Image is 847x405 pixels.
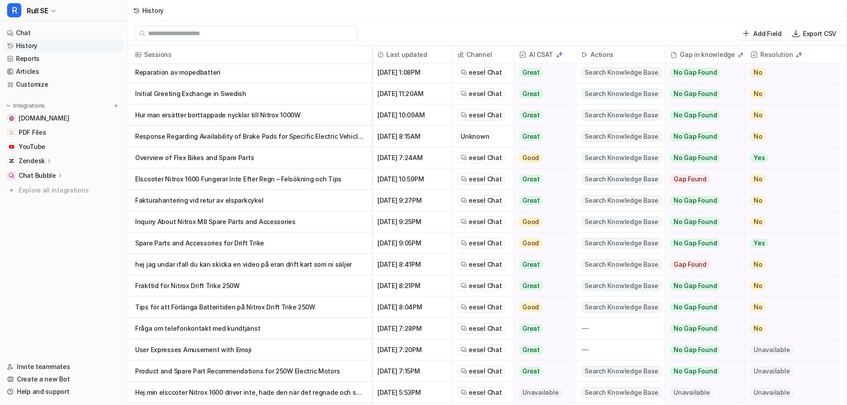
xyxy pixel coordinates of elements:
[670,303,720,312] span: No Gap Found
[461,176,467,182] img: eeselChat
[745,104,832,126] button: No
[670,175,710,184] span: Gap Found
[751,303,766,312] span: No
[469,260,502,269] span: eesel Chat
[135,297,365,318] p: Tips för att Förlänga Batteritiden på Nitrox Drift Trike 250W
[4,65,124,78] a: Articles
[751,89,766,98] span: No
[751,175,766,184] span: No
[582,110,662,120] span: Search Knowledge Base
[514,233,570,254] button: Good
[519,111,543,120] span: Great
[582,281,662,291] span: Search Knowledge Base
[665,211,738,233] button: No Gap Found
[514,104,570,126] button: Great
[803,29,836,38] p: Export CSV
[461,283,467,289] img: eeselChat
[582,174,662,184] span: Search Knowledge Base
[461,368,467,374] img: eeselChat
[461,281,502,290] a: eesel Chat
[751,260,766,269] span: No
[582,387,662,398] span: Search Knowledge Base
[19,128,46,137] span: PDF Files
[519,196,543,205] span: Great
[670,281,720,290] span: No Gap Found
[751,239,768,248] span: Yes
[9,116,14,121] img: www.rull.se
[514,147,570,168] button: Good
[4,40,124,52] a: History
[582,131,662,142] span: Search Knowledge Base
[665,147,738,168] button: No Gap Found
[27,4,48,17] span: Rull SE
[461,69,467,76] img: eeselChat
[135,168,365,190] p: Elscooter Nitrox 1600 Fungerar Inte Efter Regn – Felsökning och Tips
[376,318,448,339] span: [DATE] 7:28PM
[461,239,502,248] a: eesel Chat
[519,68,543,77] span: Great
[745,147,832,168] button: Yes
[789,27,840,40] button: Export CSV
[376,46,448,64] span: Last updated
[376,233,448,254] span: [DATE] 9:05PM
[469,303,502,312] span: eesel Chat
[469,217,502,226] span: eesel Chat
[461,388,502,397] a: eesel Chat
[670,324,720,333] span: No Gap Found
[519,260,543,269] span: Great
[469,196,502,205] span: eesel Chat
[461,303,502,312] a: eesel Chat
[4,361,124,373] a: Invite teammates
[4,27,124,39] a: Chat
[514,83,570,104] button: Great
[4,184,124,196] a: Explore all integrations
[514,190,570,211] button: Great
[582,195,662,206] span: Search Knowledge Base
[582,152,662,163] span: Search Knowledge Base
[461,175,502,184] a: eesel Chat
[670,239,720,248] span: No Gap Found
[519,89,543,98] span: Great
[751,388,793,397] span: Unavailable
[519,281,543,290] span: Great
[376,147,448,168] span: [DATE] 7:24AM
[469,68,502,77] span: eesel Chat
[670,196,720,205] span: No Gap Found
[7,3,21,17] span: R
[13,102,45,109] p: Integrations
[751,281,766,290] span: No
[751,132,766,141] span: No
[514,168,570,190] button: Great
[135,83,365,104] p: Initial Greeting Exchange in Swedish
[461,68,502,77] a: eesel Chat
[745,254,832,275] button: No
[461,304,467,310] img: eeselChat
[519,153,542,162] span: Good
[665,126,738,147] button: No Gap Found
[745,126,832,147] button: No
[19,142,45,151] span: YouTube
[469,388,502,397] span: eesel Chat
[4,101,48,110] button: Integrations
[461,196,502,205] a: eesel Chat
[519,324,543,333] span: Great
[519,217,542,226] span: Good
[665,190,738,211] button: No Gap Found
[745,297,832,318] button: No
[745,233,832,254] button: Yes
[665,83,738,104] button: No Gap Found
[376,104,448,126] span: [DATE] 10:09AM
[514,297,570,318] button: Good
[19,171,56,180] p: Chat Bubble
[461,155,467,161] img: eeselChat
[469,111,502,120] span: eesel Chat
[469,175,502,184] span: eesel Chat
[519,345,543,354] span: Great
[582,88,662,99] span: Search Knowledge Base
[461,240,467,246] img: eeselChat
[376,339,448,361] span: [DATE] 7:20PM
[669,46,741,64] div: Gap in knowledge
[665,62,738,83] button: No Gap Found
[376,190,448,211] span: [DATE] 9:27PM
